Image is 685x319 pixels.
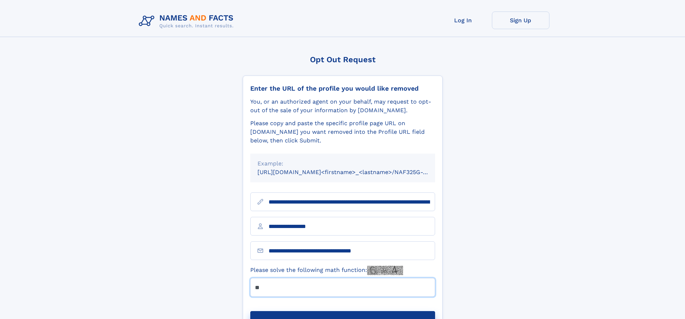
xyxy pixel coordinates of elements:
[250,266,403,275] label: Please solve the following math function:
[250,119,435,145] div: Please copy and paste the specific profile page URL on [DOMAIN_NAME] you want removed into the Pr...
[250,97,435,115] div: You, or an authorized agent on your behalf, may request to opt-out of the sale of your informatio...
[434,12,492,29] a: Log In
[257,159,428,168] div: Example:
[250,85,435,92] div: Enter the URL of the profile you would like removed
[257,169,449,176] small: [URL][DOMAIN_NAME]<firstname>_<lastname>/NAF325G-xxxxxxxx
[136,12,239,31] img: Logo Names and Facts
[243,55,443,64] div: Opt Out Request
[492,12,549,29] a: Sign Up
